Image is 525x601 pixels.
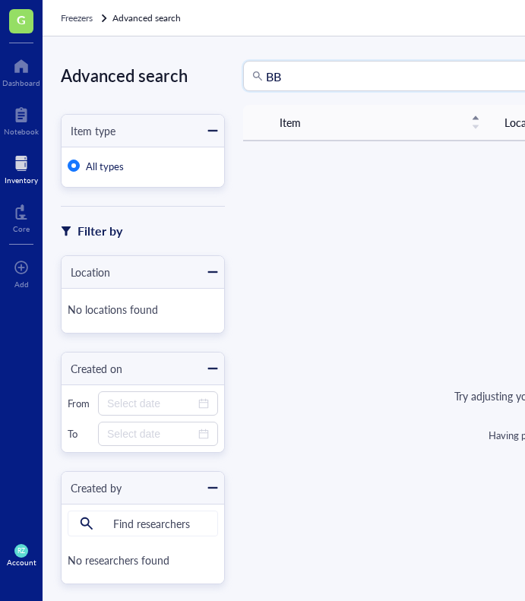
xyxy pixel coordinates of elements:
span: RZ [17,547,25,555]
div: No locations found [68,295,218,327]
div: From [68,397,92,410]
a: Advanced search [112,11,184,26]
div: No researchers found [68,546,218,577]
div: Created on [62,360,122,377]
a: Freezers [61,11,109,26]
div: Account [7,558,36,567]
div: Item type [62,122,115,139]
div: Location [62,264,110,280]
div: To [68,427,92,441]
div: Advanced search [61,61,225,90]
span: All types [86,159,124,173]
div: Add [14,280,29,289]
span: Freezers [61,11,93,24]
a: Inventory [5,151,38,185]
a: Notebook [4,103,39,136]
a: Dashboard [2,54,40,87]
div: Created by [62,479,122,496]
a: Core [13,200,30,233]
div: Notebook [4,127,39,136]
div: Core [13,224,30,233]
div: Dashboard [2,78,40,87]
div: Filter by [77,221,122,241]
th: Item [267,105,492,141]
span: Item [280,114,462,131]
input: Select date [107,395,195,412]
div: Inventory [5,176,38,185]
span: G [17,10,26,29]
input: Select date [107,425,195,442]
